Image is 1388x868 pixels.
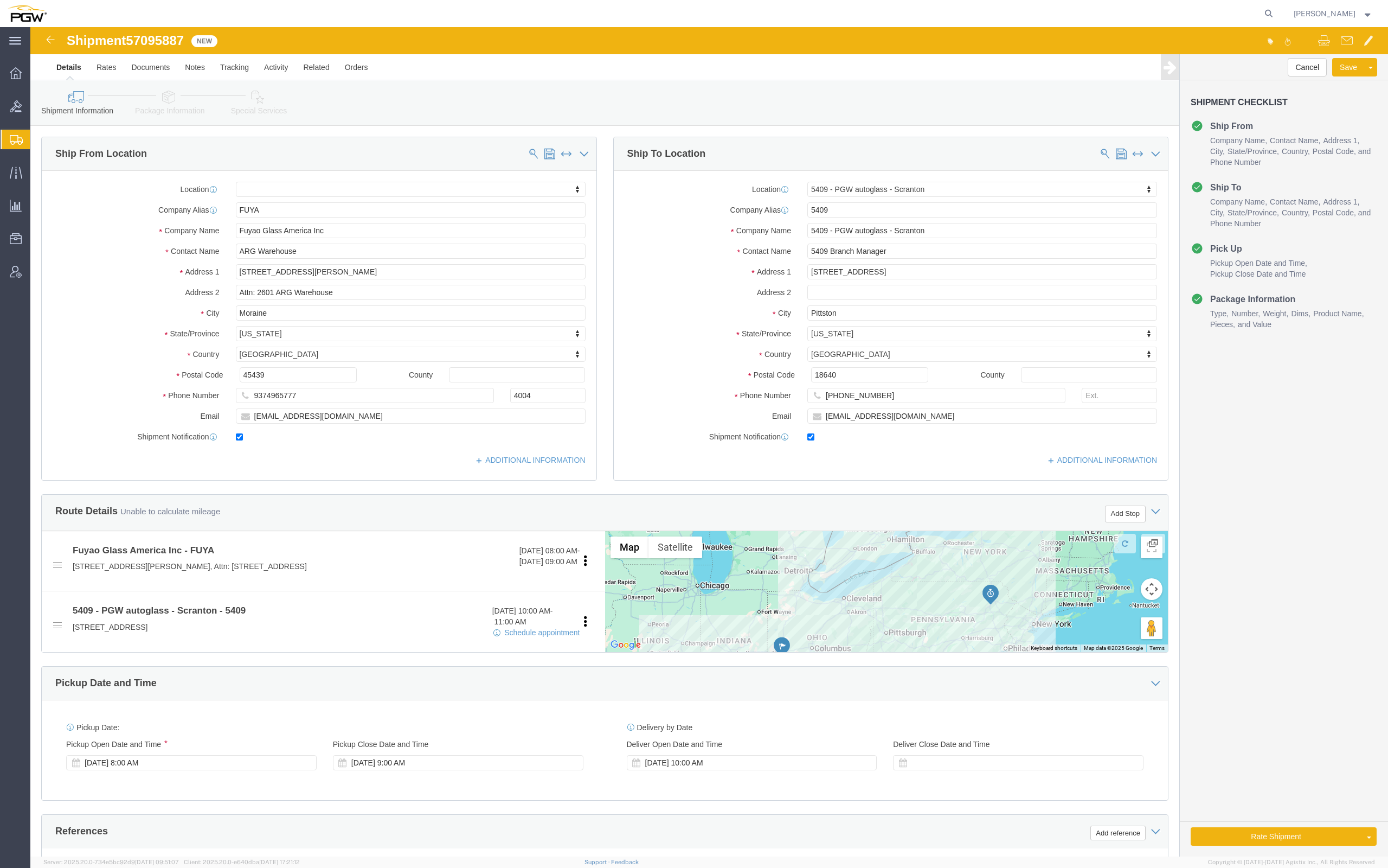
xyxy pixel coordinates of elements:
[184,859,300,865] span: Client: 2025.20.0-e640dba
[584,859,612,865] a: Support
[30,27,1388,857] iframe: FS Legacy Container
[1293,7,1373,20] button: [PERSON_NAME]
[1294,8,1355,20] span: Ksenia Gushchina-Kerecz
[611,859,639,865] a: Feedback
[43,859,179,865] span: Server: 2025.20.0-734e5bc92d9
[8,5,47,22] img: logo
[259,859,300,865] span: [DATE] 17:21:12
[1208,858,1375,867] span: Copyright © [DATE]-[DATE] Agistix Inc., All Rights Reserved
[135,859,179,865] span: [DATE] 09:51:07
